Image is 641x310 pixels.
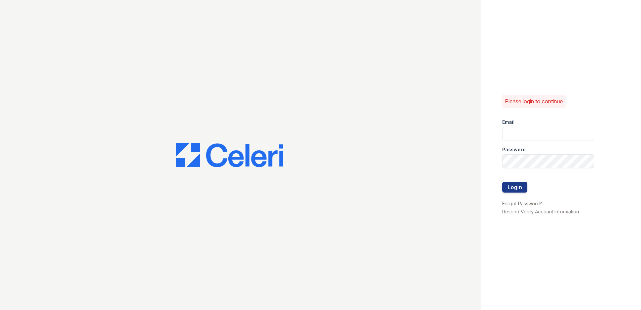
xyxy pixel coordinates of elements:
label: Email [502,119,515,125]
a: Resend Verify Account Information [502,209,579,214]
a: Forgot Password? [502,201,542,206]
p: Please login to continue [505,97,563,105]
button: Login [502,182,527,193]
label: Password [502,146,526,153]
img: CE_Logo_Blue-a8612792a0a2168367f1c8372b55b34899dd931a85d93a1a3d3e32e68fde9ad4.png [176,143,283,167]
